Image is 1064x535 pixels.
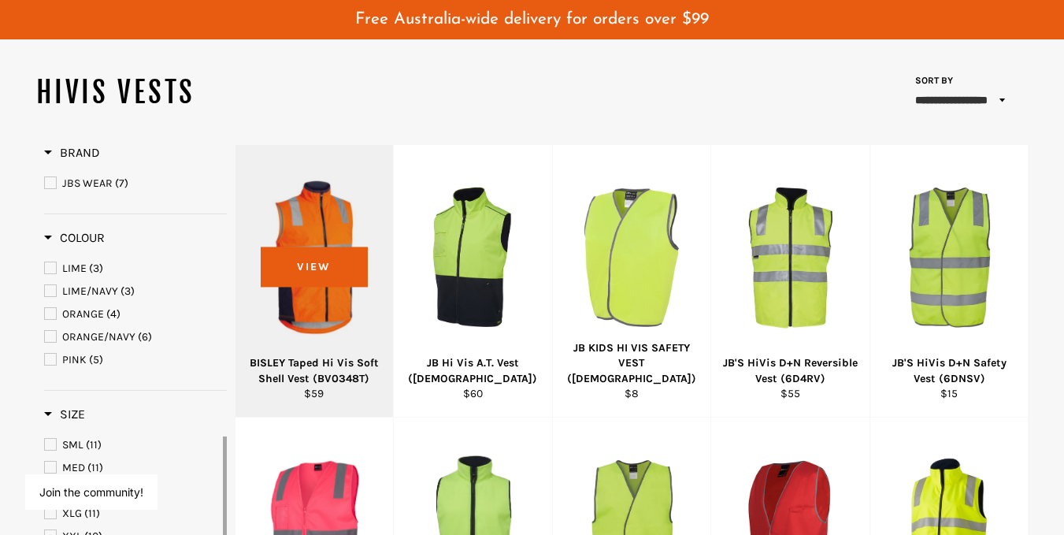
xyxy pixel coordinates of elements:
a: KIDS HI VIS SAFETY VEST - Workin Gear JB KIDS HI VIS SAFETY VEST ([DEMOGRAPHIC_DATA]) $8 [552,145,711,418]
a: SML [44,437,220,454]
span: ORANGE/NAVY [62,330,135,344]
span: (3) [120,284,135,298]
img: WORKIN GEAR JB'S Reversible Vest [731,185,850,330]
span: (4) [106,307,120,321]
span: LIME/NAVY [62,284,118,298]
span: XLG [62,507,82,520]
h3: Colour [44,230,105,246]
span: JBS WEAR [62,176,113,190]
a: BISLEY Taped Hi Vis Soft Shell Vest (BV0348T) - Workin' Gear BISLEY Taped Hi Vis Soft Shell Vest ... [235,145,394,418]
div: $60 [404,386,543,401]
a: JB'S 6DNSV HiVis D+N Safety Vest 2 Colours - Workin' Gear JB'S HiVis D+N Safety Vest (6DNSV) $15 [869,145,1029,418]
a: Workin Gear JB Vest JB Hi Vis A.T. Vest ([DEMOGRAPHIC_DATA]) $60 [393,145,552,418]
span: (11) [87,461,103,474]
span: ORANGE [62,307,104,321]
img: KIDS HI VIS SAFETY VEST - Workin Gear [573,185,691,330]
label: Sort by [910,74,954,87]
span: (6) [138,330,152,344]
span: (11) [86,438,102,451]
a: LIME [44,260,227,277]
span: LIME [62,262,87,275]
span: (5) [89,353,103,366]
div: $15 [880,386,1018,401]
a: MED [44,459,220,477]
a: ORANGE [44,306,227,323]
div: JB'S HiVis D+N Safety Vest (6DNSV) [880,355,1018,386]
button: Join the community! [39,485,143,499]
img: Workin Gear JB Vest [413,185,532,330]
div: $55 [721,386,860,401]
span: (7) [115,176,128,190]
div: $8 [562,386,701,401]
span: Brand [44,145,100,160]
span: Free Australia-wide delivery for orders over $99 [355,11,709,28]
div: JB'S HiVis D+N Reversible Vest (6D4RV) [721,355,860,386]
div: JB KIDS HI VIS SAFETY VEST ([DEMOGRAPHIC_DATA]) [562,340,701,386]
h3: Brand [44,145,100,161]
a: WORKIN GEAR JB'S Reversible Vest JB'S HiVis D+N Reversible Vest (6D4RV) $55 [710,145,869,418]
div: BISLEY Taped Hi Vis Soft Shell Vest (BV0348T) [245,355,384,386]
span: (11) [84,507,100,520]
h3: Size [44,407,85,422]
a: JBS WEAR [44,175,227,192]
span: (3) [89,262,103,275]
span: PINK [62,353,87,366]
h1: HIVIS VESTS [36,73,532,113]
a: XLG [44,505,220,522]
div: JB Hi Vis A.T. Vest ([DEMOGRAPHIC_DATA]) [404,355,543,386]
span: SML [62,438,83,451]
img: JB'S 6DNSV HiVis D+N Safety Vest 2 Colours - Workin' Gear [890,185,1009,330]
a: ORANGE/NAVY [44,329,227,346]
span: View [261,247,367,287]
a: LIME/NAVY [44,283,227,300]
span: Colour [44,230,105,245]
a: PINK [44,351,227,369]
span: MED [62,461,85,474]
